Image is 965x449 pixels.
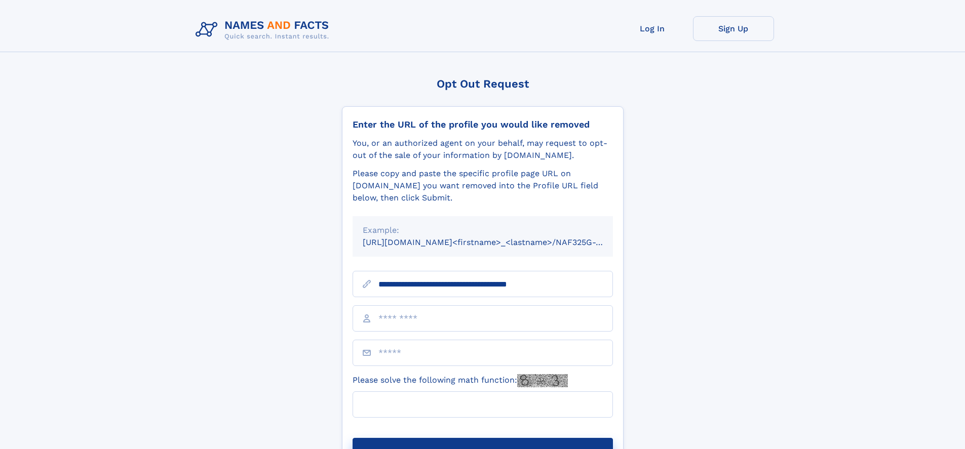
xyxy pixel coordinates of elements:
div: You, or an authorized agent on your behalf, may request to opt-out of the sale of your informatio... [353,137,613,161]
a: Log In [612,16,693,41]
small: [URL][DOMAIN_NAME]<firstname>_<lastname>/NAF325G-xxxxxxxx [363,237,632,247]
div: Opt Out Request [342,77,624,90]
div: Enter the URL of the profile you would like removed [353,119,613,130]
a: Sign Up [693,16,774,41]
div: Please copy and paste the specific profile page URL on [DOMAIN_NAME] you want removed into the Pr... [353,168,613,204]
img: Logo Names and Facts [191,16,337,44]
div: Example: [363,224,603,236]
label: Please solve the following math function: [353,374,568,387]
